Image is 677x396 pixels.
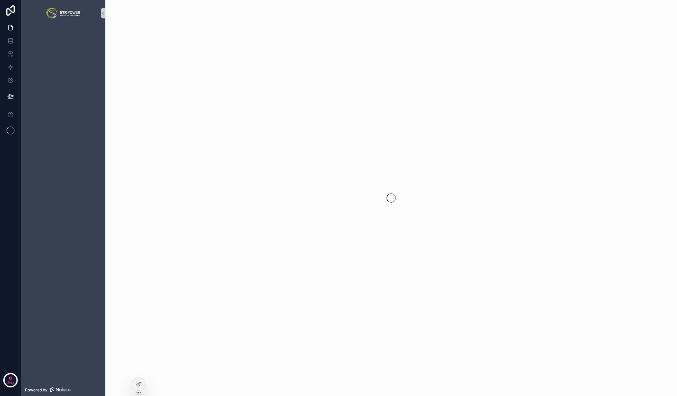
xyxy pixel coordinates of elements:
span: Powered by [25,387,47,393]
p: days [7,378,14,387]
img: App logo [46,8,80,18]
div: scrollable content [21,26,105,38]
a: Powered by [21,384,105,396]
p: 0 [9,375,12,382]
